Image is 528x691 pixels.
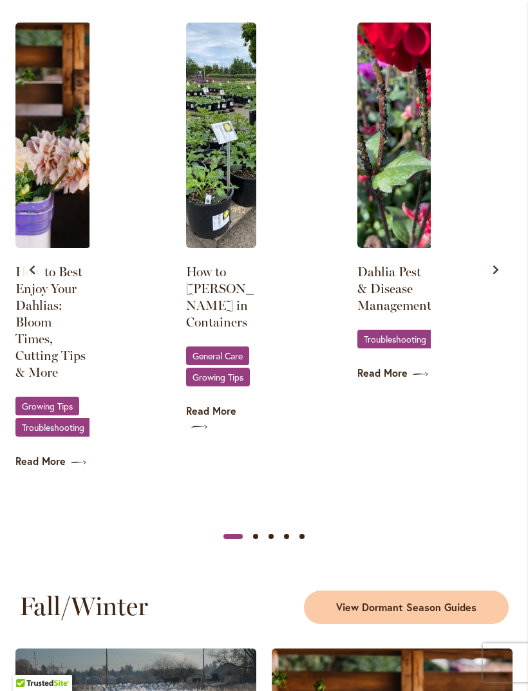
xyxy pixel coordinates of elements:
[19,591,256,621] h2: Fall/Winter
[15,23,91,248] img: SID - DAHLIAS - BUCKETS
[279,529,294,544] button: Slide 4
[357,23,433,248] img: DAHLIAS - APHIDS
[186,404,256,433] a: Read More
[483,257,509,283] button: Next slide
[263,529,279,544] button: Slide 3
[357,263,433,314] a: Dahlia Pest & Disease Management
[223,529,243,544] button: Slide 1
[186,368,250,386] a: Growing Tips
[186,23,256,248] img: More Potted Dahlias!
[357,330,433,348] a: Troubleshooting
[357,366,433,381] a: Read More
[15,418,91,437] a: Troubleshooting
[15,397,79,415] a: Growing Tips
[248,529,263,544] button: Slide 2
[186,263,256,330] a: How to [PERSON_NAME] in Containers
[15,396,91,439] div: ,
[336,600,476,615] span: View Dormant Season Guides
[364,335,426,343] span: Troubleshooting
[15,263,91,381] a: How to Best Enjoy Your Dahlias: Bloom Times, Cutting Tips & More
[193,352,243,360] span: General Care
[304,591,509,624] a: View Dormant Season Guides
[19,257,45,283] button: Previous slide
[193,373,243,381] span: Growing Tips
[22,423,84,431] span: Troubleshooting
[186,346,256,388] div: ,
[294,529,310,544] button: Slide 5
[186,346,249,365] a: General Care
[15,454,91,469] a: Read More
[22,402,73,410] span: Growing Tips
